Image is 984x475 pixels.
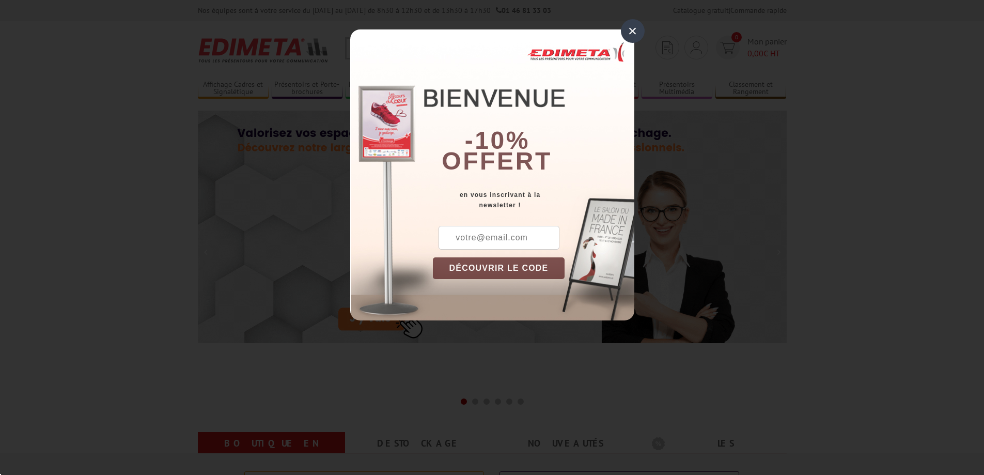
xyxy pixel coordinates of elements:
[433,190,634,210] div: en vous inscrivant à la newsletter !
[465,127,530,154] b: -10%
[433,257,565,279] button: DÉCOUVRIR LE CODE
[621,19,645,43] div: ×
[442,147,552,175] font: offert
[439,226,559,250] input: votre@email.com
